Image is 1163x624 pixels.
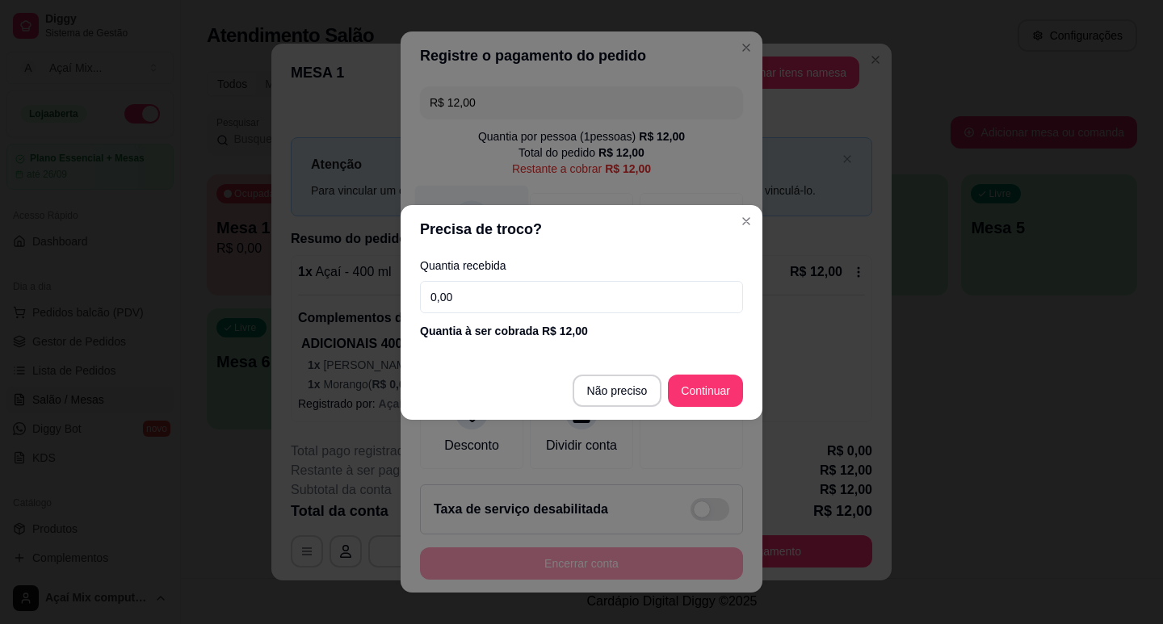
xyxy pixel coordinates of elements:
[573,375,662,407] button: Não preciso
[668,375,743,407] button: Continuar
[420,260,743,271] label: Quantia recebida
[733,208,759,234] button: Close
[420,323,743,339] div: Quantia à ser cobrada R$ 12,00
[401,205,762,253] header: Precisa de troco?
